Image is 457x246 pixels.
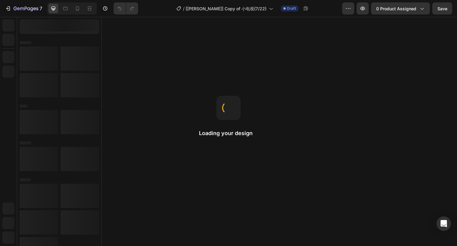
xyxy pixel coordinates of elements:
[371,2,430,15] button: 0 product assigned
[2,2,45,15] button: 7
[39,5,42,12] p: 7
[437,216,451,231] div: Open Intercom Messenger
[199,130,258,137] h2: Loading your design
[437,6,447,11] span: Save
[186,5,266,12] span: [[PERSON_NAME]] Copy of 小电视(7/22)
[287,6,296,11] span: Draft
[376,5,416,12] span: 0 product assigned
[114,2,138,15] div: Undo/Redo
[183,5,184,12] span: /
[432,2,452,15] button: Save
